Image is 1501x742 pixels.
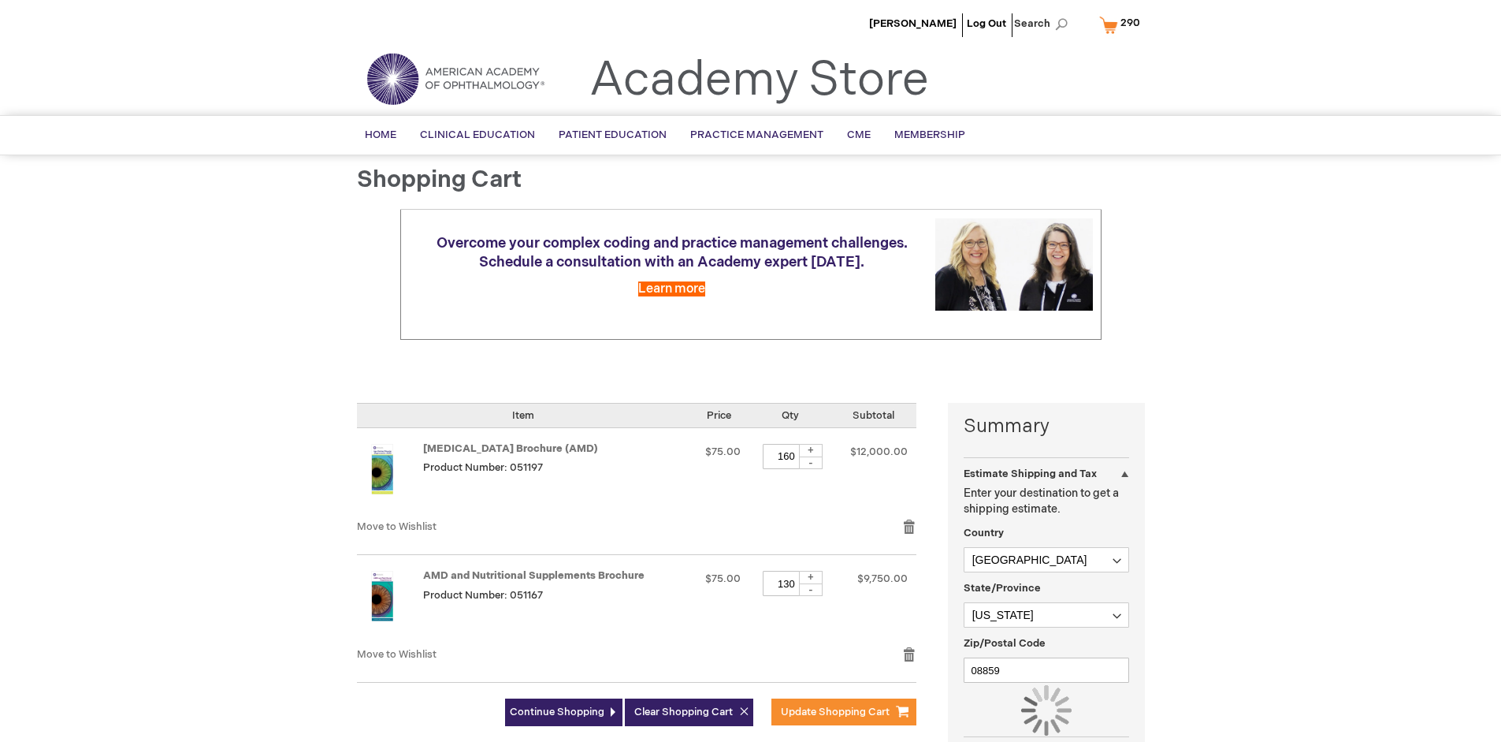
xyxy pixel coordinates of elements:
a: Move to Wishlist [357,648,437,661]
span: Product Number: 051197 [423,461,543,474]
span: Membership [894,129,965,141]
a: Continue Shopping [505,699,622,726]
img: AMD and Nutritional Supplements Brochure [357,571,407,621]
button: Update Shopping Cart [771,699,916,725]
p: Enter your destination to get a shipping estimate. [964,486,1129,517]
a: Learn more [638,282,705,296]
div: - [799,457,823,469]
span: $9,750.00 [857,572,908,585]
span: Product Number: 051167 [423,589,543,602]
a: [MEDICAL_DATA] Brochure (AMD) [423,442,598,455]
strong: Summary [964,413,1129,440]
a: 290 [1096,11,1150,39]
a: AMD and Nutritional Supplements Brochure [423,569,645,582]
span: CME [847,129,871,141]
strong: Estimate Shipping and Tax [964,468,1097,480]
span: $75.00 [705,572,741,585]
div: + [799,444,823,457]
span: 290 [1120,17,1140,29]
span: $12,000.00 [850,446,908,458]
span: Price [707,409,731,422]
span: Item [512,409,534,422]
img: Loading... [1021,685,1072,736]
span: Continue Shopping [510,706,604,718]
a: AMD and Nutritional Supplements Brochure [357,571,423,631]
span: Clear Shopping Cart [634,706,733,718]
span: Patient Education [559,129,667,141]
span: Home [365,129,396,141]
input: Qty [763,571,810,596]
span: Country [964,527,1004,539]
a: Academy Store [589,52,929,109]
div: + [799,571,823,584]
span: Shopping Cart [357,166,522,194]
span: Search [1014,8,1074,39]
span: Overcome your complex coding and practice management challenges. Schedule a consultation with an ... [437,235,908,270]
span: Zip/Postal Code [964,637,1046,650]
span: State/Province [964,582,1041,595]
div: - [799,584,823,596]
span: Update Shopping Cart [781,706,890,718]
span: Subtotal [853,409,894,422]
button: Clear Shopping Cart [625,699,753,726]
span: $75.00 [705,446,741,458]
a: [PERSON_NAME] [869,17,957,30]
a: Move to Wishlist [357,520,437,533]
img: Schedule a consultation with an Academy expert today [935,218,1093,311]
span: Practice Management [690,129,823,141]
a: Age-Related Macular Degeneration Brochure (AMD) [357,444,423,504]
input: Qty [763,444,810,469]
span: Clinical Education [420,129,535,141]
a: Log Out [967,17,1006,30]
span: Qty [782,409,799,422]
img: Age-Related Macular Degeneration Brochure (AMD) [357,444,407,494]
